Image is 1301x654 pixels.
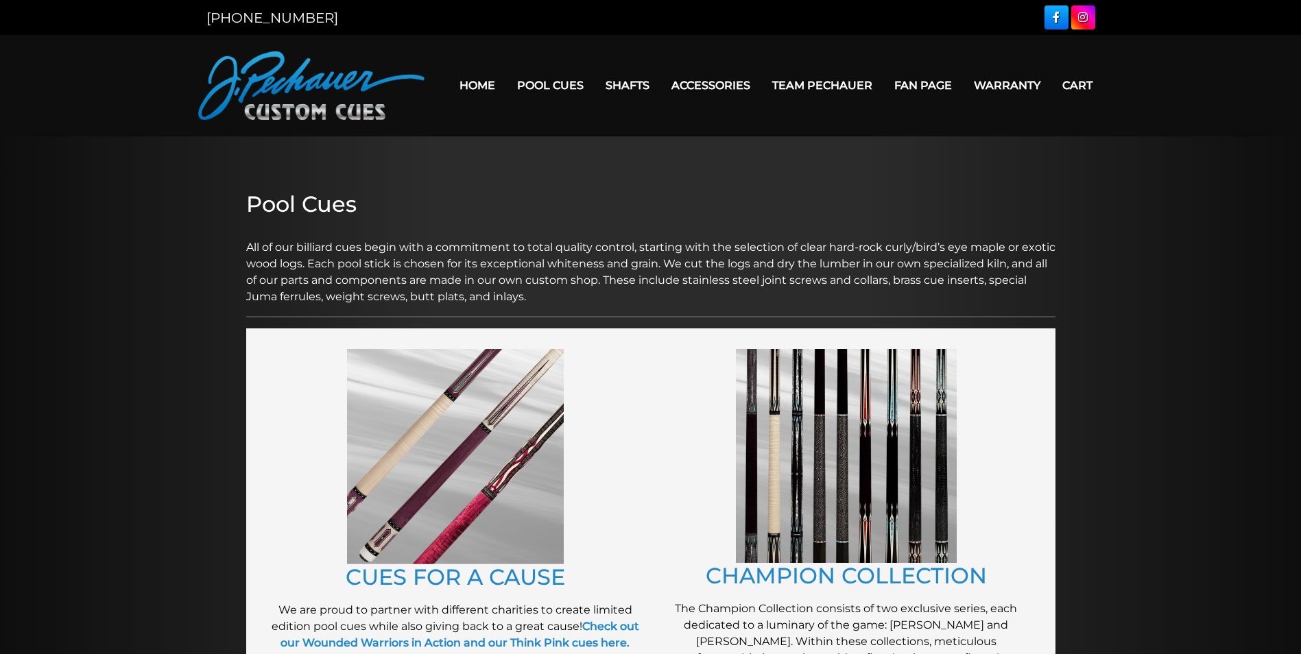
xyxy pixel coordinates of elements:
[1051,68,1103,103] a: Cart
[963,68,1051,103] a: Warranty
[246,191,1055,217] h2: Pool Cues
[506,68,595,103] a: Pool Cues
[449,68,506,103] a: Home
[660,68,761,103] a: Accessories
[883,68,963,103] a: Fan Page
[246,223,1055,305] p: All of our billiard cues begin with a commitment to total quality control, starting with the sele...
[206,10,338,26] a: [PHONE_NUMBER]
[346,564,565,590] a: CUES FOR A CAUSE
[595,68,660,103] a: Shafts
[706,562,987,589] a: CHAMPION COLLECTION
[281,620,639,649] a: Check out our Wounded Warriors in Action and our Think Pink cues here.
[198,51,425,120] img: Pechauer Custom Cues
[761,68,883,103] a: Team Pechauer
[267,602,644,651] p: We are proud to partner with different charities to create limited edition pool cues while also g...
